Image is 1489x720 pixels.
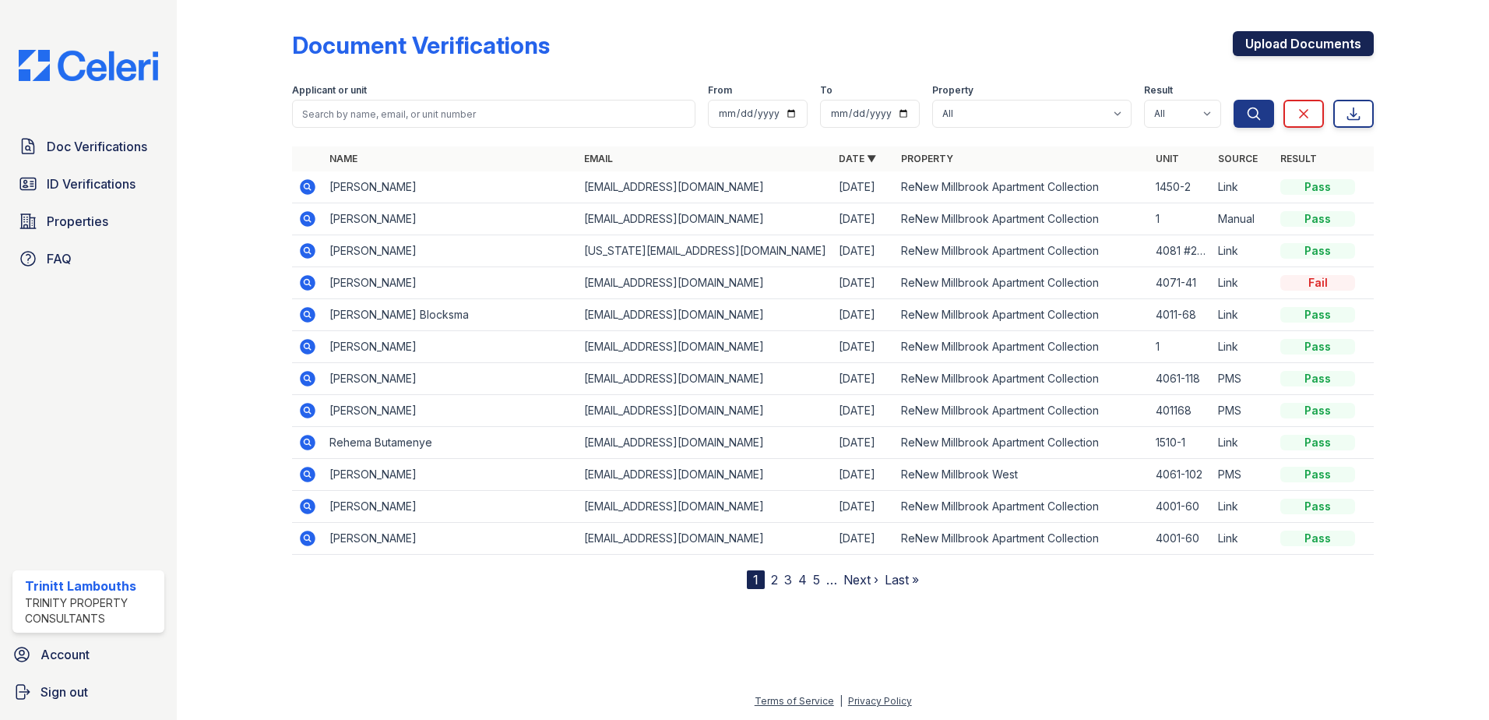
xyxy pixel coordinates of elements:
[1149,331,1212,363] td: 1
[1149,235,1212,267] td: 4081 #204
[292,31,550,59] div: Document Verifications
[578,299,833,331] td: [EMAIL_ADDRESS][DOMAIN_NAME]
[578,203,833,235] td: [EMAIL_ADDRESS][DOMAIN_NAME]
[578,523,833,555] td: [EMAIL_ADDRESS][DOMAIN_NAME]
[771,572,778,588] a: 2
[323,427,578,459] td: Rehema Butamenye
[1212,427,1274,459] td: Link
[6,676,171,708] a: Sign out
[895,267,1149,299] td: ReNew Millbrook Apartment Collection
[1149,171,1212,203] td: 1450-2
[1212,363,1274,395] td: PMS
[323,299,578,331] td: [PERSON_NAME] Blocksma
[833,491,895,523] td: [DATE]
[895,395,1149,427] td: ReNew Millbrook Apartment Collection
[1149,363,1212,395] td: 4061-118
[12,131,164,162] a: Doc Verifications
[833,523,895,555] td: [DATE]
[47,137,147,156] span: Doc Verifications
[1280,179,1355,195] div: Pass
[932,84,973,97] label: Property
[47,212,108,231] span: Properties
[578,459,833,491] td: [EMAIL_ADDRESS][DOMAIN_NAME]
[895,523,1149,555] td: ReNew Millbrook Apartment Collection
[843,572,878,588] a: Next ›
[1212,203,1274,235] td: Manual
[323,171,578,203] td: [PERSON_NAME]
[1280,499,1355,514] div: Pass
[1280,531,1355,546] div: Pass
[895,331,1149,363] td: ReNew Millbrook Apartment Collection
[848,695,912,707] a: Privacy Policy
[1149,523,1212,555] td: 4001-60
[1212,235,1274,267] td: Link
[12,206,164,237] a: Properties
[1280,435,1355,450] div: Pass
[1156,153,1179,164] a: Unit
[895,203,1149,235] td: ReNew Millbrook Apartment Collection
[1212,395,1274,427] td: PMS
[1280,211,1355,227] div: Pass
[329,153,357,164] a: Name
[578,171,833,203] td: [EMAIL_ADDRESS][DOMAIN_NAME]
[47,175,136,193] span: ID Verifications
[1212,491,1274,523] td: Link
[292,100,695,128] input: Search by name, email, or unit number
[25,577,158,595] div: Trinitt Lambouths
[323,267,578,299] td: [PERSON_NAME]
[1280,339,1355,355] div: Pass
[1212,267,1274,299] td: Link
[826,570,837,589] span: …
[840,695,843,707] div: |
[578,427,833,459] td: [EMAIL_ADDRESS][DOMAIN_NAME]
[1212,299,1274,331] td: Link
[578,267,833,299] td: [EMAIL_ADDRESS][DOMAIN_NAME]
[833,331,895,363] td: [DATE]
[1149,427,1212,459] td: 1510-1
[833,459,895,491] td: [DATE]
[895,427,1149,459] td: ReNew Millbrook Apartment Collection
[755,695,834,707] a: Terms of Service
[1149,491,1212,523] td: 4001-60
[895,235,1149,267] td: ReNew Millbrook Apartment Collection
[323,395,578,427] td: [PERSON_NAME]
[895,299,1149,331] td: ReNew Millbrook Apartment Collection
[323,523,578,555] td: [PERSON_NAME]
[323,491,578,523] td: [PERSON_NAME]
[323,459,578,491] td: [PERSON_NAME]
[1149,299,1212,331] td: 4011-68
[584,153,613,164] a: Email
[885,572,919,588] a: Last »
[6,50,171,81] img: CE_Logo_Blue-a8612792a0a2168367f1c8372b55b34899dd931a85d93a1a3d3e32e68fde9ad4.png
[833,363,895,395] td: [DATE]
[895,459,1149,491] td: ReNew Millbrook West
[1280,467,1355,482] div: Pass
[833,203,895,235] td: [DATE]
[1212,523,1274,555] td: Link
[323,363,578,395] td: [PERSON_NAME]
[1149,459,1212,491] td: 4061-102
[1233,31,1374,56] a: Upload Documents
[1280,403,1355,418] div: Pass
[323,235,578,267] td: [PERSON_NAME]
[1144,84,1173,97] label: Result
[323,331,578,363] td: [PERSON_NAME]
[833,171,895,203] td: [DATE]
[578,235,833,267] td: [US_STATE][EMAIL_ADDRESS][DOMAIN_NAME]
[895,491,1149,523] td: ReNew Millbrook Apartment Collection
[1212,331,1274,363] td: Link
[292,84,367,97] label: Applicant or unit
[813,572,820,588] a: 5
[833,395,895,427] td: [DATE]
[833,235,895,267] td: [DATE]
[1149,395,1212,427] td: 401168
[1280,243,1355,259] div: Pass
[578,331,833,363] td: [EMAIL_ADDRESS][DOMAIN_NAME]
[12,243,164,274] a: FAQ
[1212,459,1274,491] td: PMS
[798,572,807,588] a: 4
[40,645,90,664] span: Account
[578,395,833,427] td: [EMAIL_ADDRESS][DOMAIN_NAME]
[12,168,164,199] a: ID Verifications
[25,595,158,626] div: Trinity Property Consultants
